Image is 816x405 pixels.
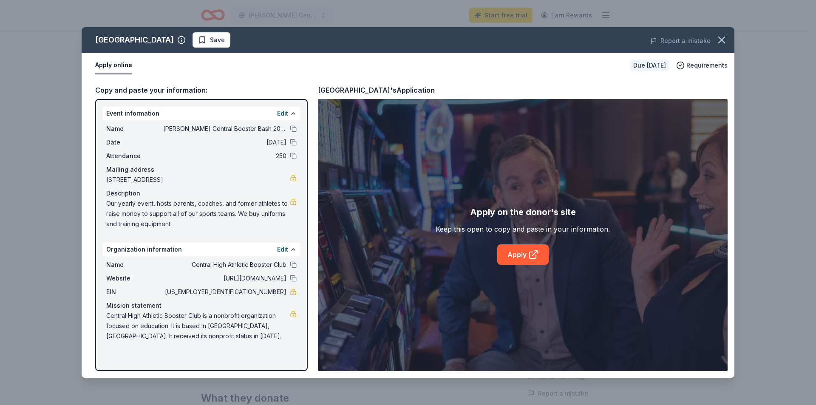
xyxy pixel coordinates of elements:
span: [US_EMPLOYER_IDENTIFICATION_NUMBER] [163,287,286,297]
span: 250 [163,151,286,161]
div: Description [106,188,297,198]
div: [GEOGRAPHIC_DATA] [95,33,174,47]
div: Mailing address [106,164,297,175]
button: Edit [277,108,288,119]
span: Central High Athletic Booster Club is a nonprofit organization focused on education. It is based ... [106,311,290,341]
span: Our yearly event, hosts parents, coaches, and former athletes to raise money to support all of ou... [106,198,290,229]
button: Edit [277,244,288,255]
span: Save [210,35,225,45]
a: Apply [497,244,549,265]
button: Save [193,32,230,48]
div: Event information [103,107,300,120]
span: [STREET_ADDRESS] [106,175,290,185]
span: Name [106,124,163,134]
div: Organization information [103,243,300,256]
span: Date [106,137,163,147]
button: Report a mistake [650,36,711,46]
div: Due [DATE] [630,59,669,71]
span: Attendance [106,151,163,161]
span: [URL][DOMAIN_NAME] [163,273,286,283]
button: Requirements [676,60,728,71]
span: [DATE] [163,137,286,147]
span: Central High Athletic Booster Club [163,260,286,270]
span: [PERSON_NAME] Central Booster Bash 2025 [163,124,286,134]
span: Website [106,273,163,283]
div: Mission statement [106,300,297,311]
div: Apply on the donor's site [470,205,576,219]
span: EIN [106,287,163,297]
div: Copy and paste your information: [95,85,308,96]
div: [GEOGRAPHIC_DATA]'s Application [318,85,435,96]
div: Keep this open to copy and paste in your information. [436,224,610,234]
button: Apply online [95,57,132,74]
span: Name [106,260,163,270]
span: Requirements [686,60,728,71]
